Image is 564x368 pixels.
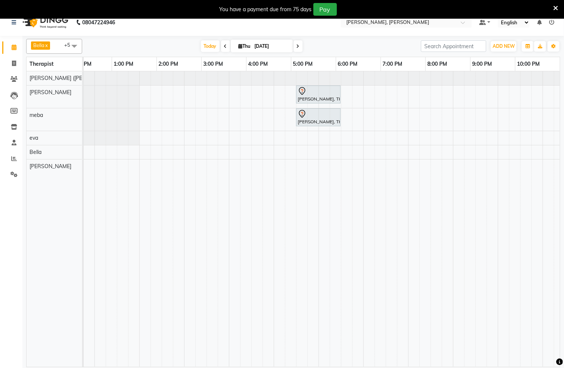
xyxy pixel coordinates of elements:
span: Thu [237,43,252,49]
b: 08047224946 [82,12,115,33]
div: You have a payment due from 75 days [220,6,312,13]
a: 3:00 PM [202,59,225,69]
a: 6:00 PM [336,59,360,69]
span: Bella [30,149,41,155]
img: logo [19,12,70,33]
span: Today [201,40,220,52]
span: eva [30,134,38,141]
span: [PERSON_NAME] [30,89,71,96]
input: Search Appointment [421,40,486,52]
a: 2:00 PM [157,59,180,69]
a: x [44,42,48,48]
span: meba [30,112,43,118]
a: 7:00 PM [381,59,405,69]
a: 8:00 PM [426,59,449,69]
button: Pay [313,3,337,16]
span: +5 [64,42,76,48]
a: 5:00 PM [291,59,315,69]
span: ADD NEW [493,43,515,49]
a: 1:00 PM [112,59,136,69]
div: [PERSON_NAME], TK01, 03:30 PM-04:30 PM, Javanese Pampering - 60 Mins [297,109,340,125]
a: 4:00 PM [247,59,270,69]
button: ADD NEW [491,41,517,52]
input: 2025-09-04 [252,41,290,52]
a: 10:00 PM [515,59,542,69]
span: [PERSON_NAME] ([PERSON_NAME]) [30,75,118,81]
div: [PERSON_NAME], TK01, 03:30 PM-04:30 PM, Javanese Pampering - 60 Mins [297,87,340,102]
span: Therapist [30,61,53,67]
a: 9:00 PM [471,59,494,69]
span: Bella [33,42,44,48]
span: [PERSON_NAME] [30,163,71,170]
